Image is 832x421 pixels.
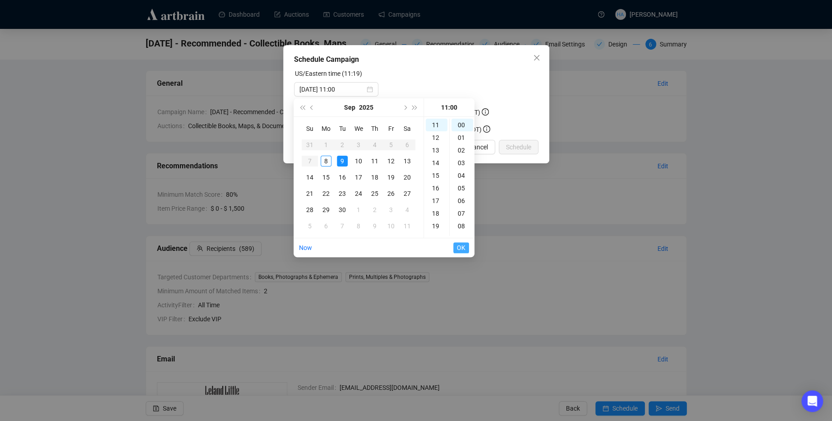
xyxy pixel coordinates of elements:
div: 22 [321,188,331,199]
button: Schedule [499,140,538,154]
div: 14 [304,172,315,183]
div: 03 [451,157,473,169]
th: Su [302,120,318,137]
td: 2025-10-08 [350,218,367,234]
div: 29 [321,204,331,215]
td: 2025-09-20 [399,169,415,185]
button: Next year (Control + right) [410,98,420,116]
div: 10 [386,221,396,231]
div: 11 [426,119,447,131]
div: 16 [337,172,348,183]
td: 2025-10-03 [383,202,399,218]
td: 2025-09-30 [334,202,350,218]
span: OK [457,239,465,256]
td: 2025-10-06 [318,218,334,234]
th: Tu [334,120,350,137]
div: 11:00 [427,98,471,116]
td: 2025-09-10 [350,153,367,169]
div: 11 [402,221,413,231]
td: 2025-09-27 [399,185,415,202]
div: 07 [451,207,473,220]
div: 25 [369,188,380,199]
div: 1 [353,204,364,215]
td: 2025-09-19 [383,169,399,185]
div: 13 [426,144,447,157]
span: info-circle [483,125,490,133]
div: 3 [353,139,364,150]
td: 2025-10-10 [383,218,399,234]
div: 17 [426,194,447,207]
td: 2025-09-12 [383,153,399,169]
span: Cancel [469,142,488,152]
th: Fr [383,120,399,137]
div: 8 [353,221,364,231]
div: 09 [451,232,473,245]
td: 2025-09-22 [318,185,334,202]
div: 20 [402,172,413,183]
td: 2025-10-04 [399,202,415,218]
td: 2025-09-03 [350,137,367,153]
td: 2025-09-21 [302,185,318,202]
div: 13 [402,156,413,167]
div: Open Intercom Messenger [801,390,823,412]
button: Cancel [462,140,495,154]
div: 30 [337,204,348,215]
div: 2 [337,139,348,150]
span: info-circle [482,108,489,116]
td: 2025-10-01 [350,202,367,218]
div: 3 [386,204,396,215]
div: 9 [369,221,380,231]
div: 5 [304,221,315,231]
div: 4 [402,204,413,215]
div: 01 [451,131,473,144]
td: 2025-10-11 [399,218,415,234]
div: 5 [386,139,396,150]
th: We [350,120,367,137]
div: 15 [426,169,447,182]
div: 9 [337,156,348,167]
div: 02 [451,144,473,157]
td: 2025-09-11 [367,153,383,169]
div: 06 [451,194,473,207]
div: 4 [369,139,380,150]
div: 27 [402,188,413,199]
div: 04 [451,169,473,182]
div: 11 [369,156,380,167]
td: 2025-09-01 [318,137,334,153]
th: Mo [318,120,334,137]
div: 14 [426,157,447,169]
div: 05 [451,182,473,194]
div: 16 [426,182,447,194]
div: 8 [321,156,331,167]
div: 2 [369,204,380,215]
div: 26 [386,188,396,199]
button: Choose a month [344,98,355,116]
td: 2025-09-18 [367,169,383,185]
td: 2025-09-07 [302,153,318,169]
div: 6 [321,221,331,231]
th: Sa [399,120,415,137]
td: 2025-09-15 [318,169,334,185]
button: Close [529,51,544,65]
button: Last year (Control + left) [297,98,307,116]
button: Previous month (PageUp) [307,98,317,116]
td: 2025-09-05 [383,137,399,153]
div: 19 [426,220,447,232]
div: 18 [426,207,447,220]
div: 1 [321,139,331,150]
input: Select date [299,84,365,94]
td: 2025-09-29 [318,202,334,218]
div: 7 [337,221,348,231]
div: 12 [386,156,396,167]
span: close [533,54,540,61]
div: 21 [304,188,315,199]
td: 2025-09-25 [367,185,383,202]
div: 6 [402,139,413,150]
div: 15 [321,172,331,183]
label: US/Eastern time (11:19) [295,70,362,77]
td: 2025-08-31 [302,137,318,153]
td: 2025-09-28 [302,202,318,218]
td: 2025-09-14 [302,169,318,185]
td: 2025-10-07 [334,218,350,234]
td: 2025-09-08 [318,153,334,169]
